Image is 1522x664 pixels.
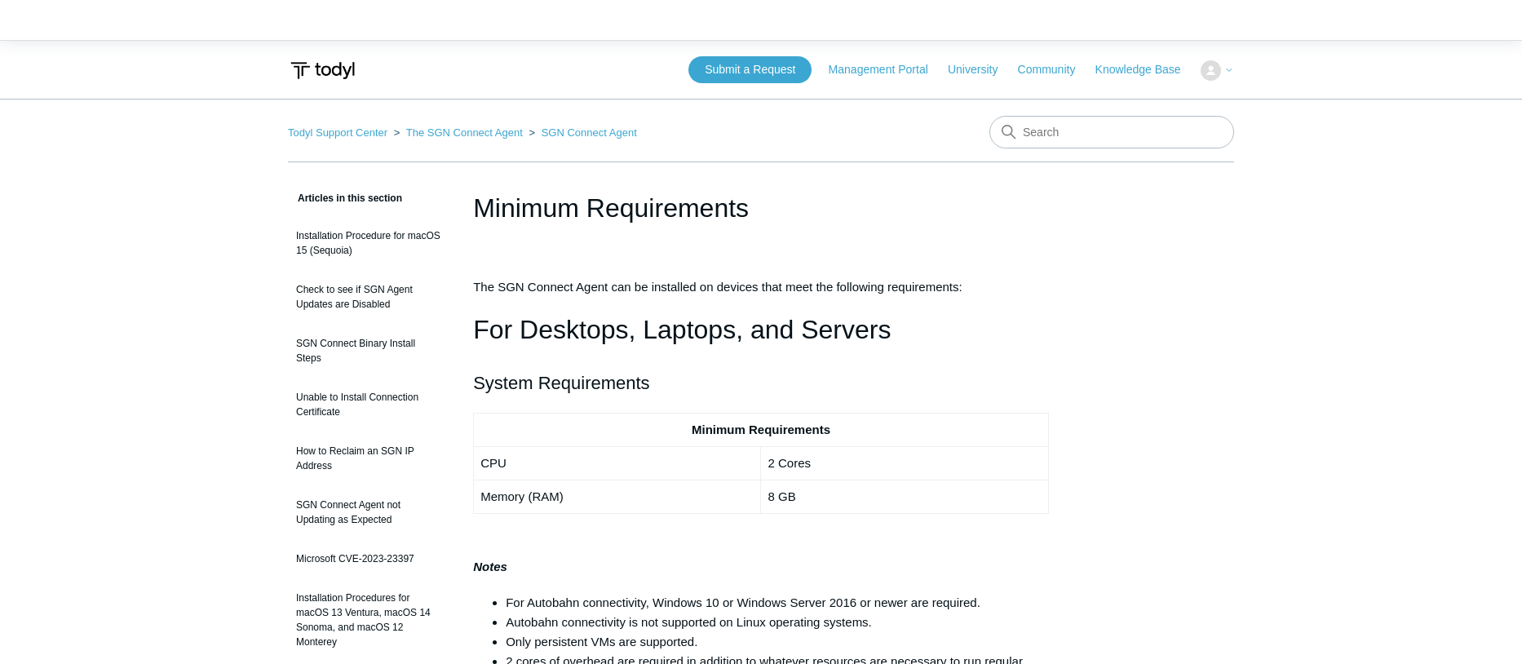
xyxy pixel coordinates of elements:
a: Submit a Request [688,56,812,83]
strong: Notes [473,560,507,573]
a: Check to see if SGN Agent Updates are Disabled [288,274,449,320]
li: Todyl Support Center [288,126,391,139]
a: SGN Connect Agent not Updating as Expected [288,489,449,535]
a: Community [1018,61,1092,78]
span: System Requirements [473,373,649,393]
h1: Minimum Requirements [473,188,1049,228]
td: 2 Cores [761,446,1048,480]
img: Todyl Support Center Help Center home page [288,55,357,86]
td: Memory (RAM) [474,480,761,513]
a: Todyl Support Center [288,126,387,139]
li: SGN Connect Agent [525,126,636,139]
a: Installation Procedure for macOS 15 (Sequoia) [288,220,449,266]
strong: Minimum Requirements [692,423,830,436]
a: Management Portal [829,61,945,78]
span: Articles in this section [288,193,402,204]
a: The SGN Connect Agent [406,126,523,139]
span: The SGN Connect Agent can be installed on devices that meet the following requirements: [473,280,962,294]
a: University [948,61,1014,78]
li: The SGN Connect Agent [391,126,526,139]
a: Installation Procedures for macOS 13 Ventura, macOS 14 Sonoma, and macOS 12 Monterey [288,582,449,657]
span: For Desktops, Laptops, and Servers [473,315,891,344]
a: SGN Connect Binary Install Steps [288,328,449,374]
input: Search [989,116,1234,148]
li: Only persistent VMs are supported. [506,632,1049,652]
td: CPU [474,446,761,480]
a: How to Reclaim an SGN IP Address [288,436,449,481]
a: SGN Connect Agent [542,126,637,139]
li: For Autobahn connectivity, Windows 10 or Windows Server 2016 or newer are required. [506,593,1049,613]
a: Microsoft CVE-2023-23397 [288,543,449,574]
td: 8 GB [761,480,1048,513]
a: Unable to Install Connection Certificate [288,382,449,427]
a: Knowledge Base [1095,61,1197,78]
li: Autobahn connectivity is not supported on Linux operating systems. [506,613,1049,632]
